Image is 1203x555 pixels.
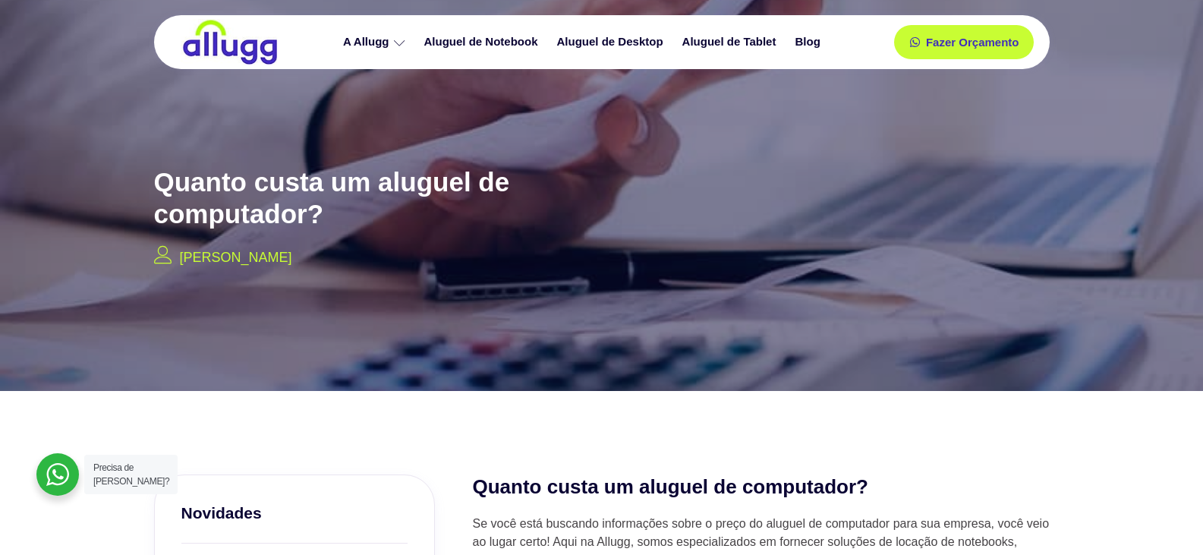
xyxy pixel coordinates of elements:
[417,29,550,55] a: Aluguel de Notebook
[181,502,408,524] h3: Novidades
[473,475,1050,500] h2: Quanto custa um aluguel de computador?
[550,29,675,55] a: Aluguel de Desktop
[894,25,1035,59] a: Fazer Orçamento
[787,29,831,55] a: Blog
[335,29,417,55] a: A Allugg
[154,166,640,230] h2: Quanto custa um aluguel de computador?
[93,462,169,487] span: Precisa de [PERSON_NAME]?
[926,36,1019,48] span: Fazer Orçamento
[180,248,292,268] p: [PERSON_NAME]
[181,19,279,65] img: locação de TI é Allugg
[675,29,788,55] a: Aluguel de Tablet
